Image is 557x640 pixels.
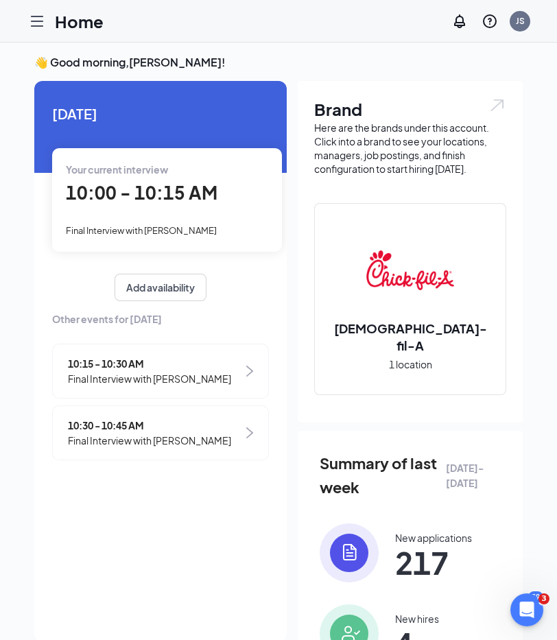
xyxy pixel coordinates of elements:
[482,13,498,29] svg: QuestionInfo
[366,226,454,314] img: Chick-fil-A
[314,97,506,121] h1: Brand
[66,181,217,204] span: 10:00 - 10:15 AM
[115,274,206,301] button: Add availability
[320,523,379,582] img: icon
[528,591,543,603] div: 39
[66,163,168,176] span: Your current interview
[68,371,231,386] span: Final Interview with [PERSON_NAME]
[315,320,506,354] h2: [DEMOGRAPHIC_DATA]-fil-A
[55,10,104,33] h1: Home
[510,593,543,626] iframe: Intercom live chat
[389,357,432,372] span: 1 location
[446,460,501,490] span: [DATE] - [DATE]
[66,225,217,236] span: Final Interview with [PERSON_NAME]
[314,121,506,176] div: Here are the brands under this account. Click into a brand to see your locations, managers, job p...
[395,612,439,626] div: New hires
[451,13,468,29] svg: Notifications
[29,13,45,29] svg: Hamburger
[395,550,472,575] span: 217
[34,55,523,70] h3: 👋 Good morning, [PERSON_NAME] !
[320,451,446,499] span: Summary of last week
[516,15,525,27] div: JS
[52,103,269,124] span: [DATE]
[488,97,506,113] img: open.6027fd2a22e1237b5b06.svg
[52,311,269,327] span: Other events for [DATE]
[538,593,549,604] span: 3
[68,356,231,371] span: 10:15 - 10:30 AM
[68,418,231,433] span: 10:30 - 10:45 AM
[395,531,472,545] div: New applications
[68,433,231,448] span: Final Interview with [PERSON_NAME]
